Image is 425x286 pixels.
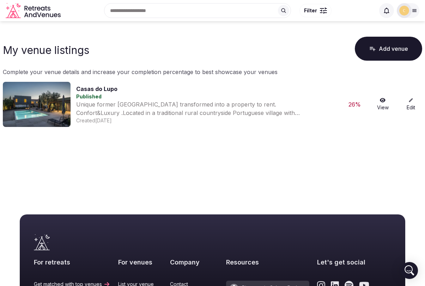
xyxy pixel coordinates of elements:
button: Add venue [355,37,422,61]
img: Venue cover photo for Casas do Lupo [3,82,71,127]
a: Edit [400,98,422,111]
a: Visit the homepage [6,3,62,19]
h2: Company [170,258,218,267]
span: Published [76,93,102,99]
h2: Resources [226,258,309,267]
div: Created [DATE] [76,117,338,124]
div: Unique former [GEOGRAPHIC_DATA] transformed into a property to rent. Confort&Luxury .Located in a... [76,100,305,117]
button: Filter [299,4,332,17]
div: 26 % [343,100,366,109]
svg: Retreats and Venues company logo [6,3,62,19]
h2: Let's get social [317,258,391,267]
a: View [371,98,394,111]
h2: For venues [118,258,162,267]
a: Casas do Lupo [76,85,117,92]
h2: For retreats [34,258,110,267]
a: Visit the homepage [34,234,50,250]
img: casas-do-lupo [399,6,409,16]
p: Complete your venue details and increase your completion percentage to best showcase your venues [3,68,422,76]
h1: My venue listings [3,44,89,56]
div: Open Intercom Messenger [401,262,418,279]
span: Filter [304,7,317,14]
